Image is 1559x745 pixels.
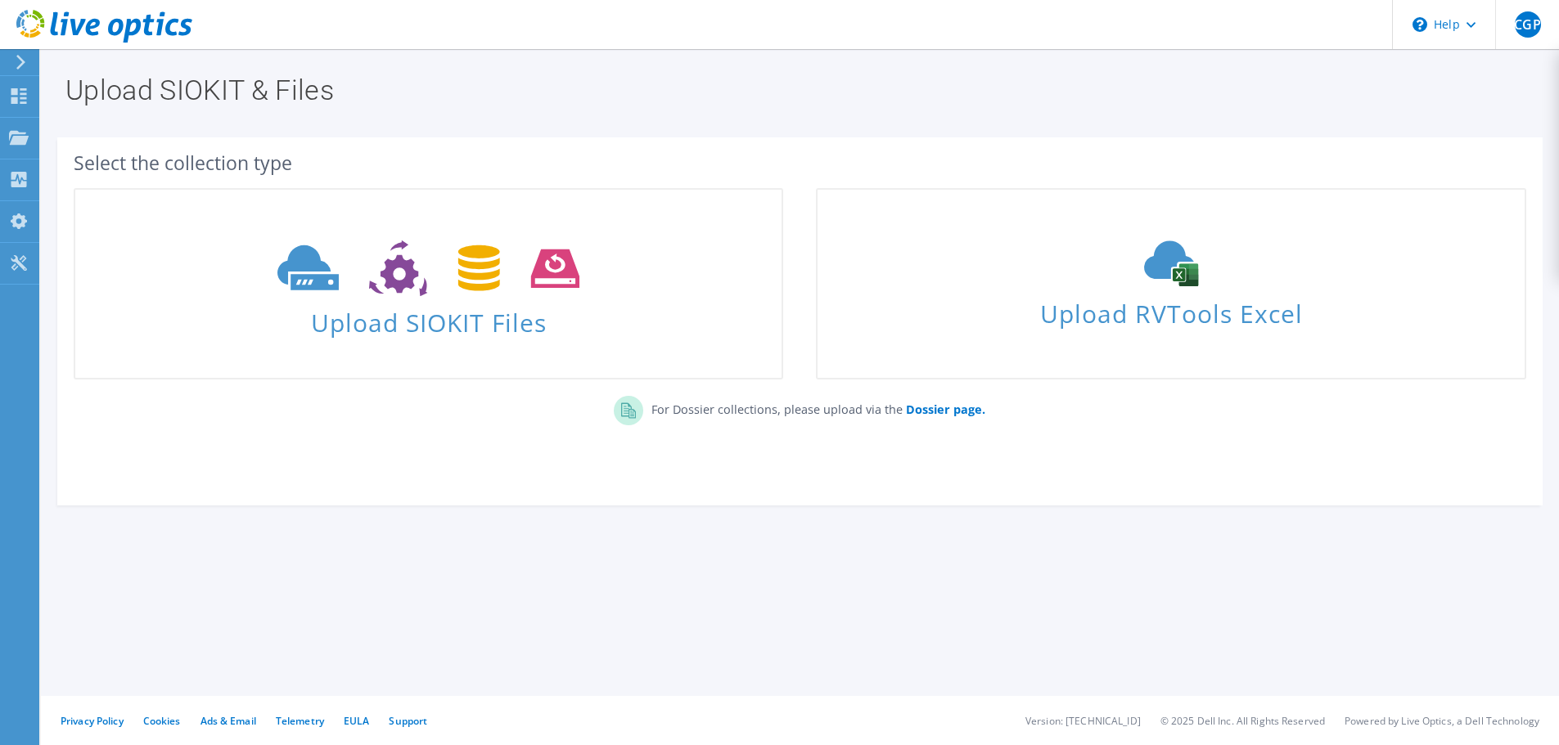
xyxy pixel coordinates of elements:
[74,154,1526,172] div: Select the collection type
[1160,714,1325,728] li: © 2025 Dell Inc. All Rights Reserved
[816,188,1525,379] a: Upload RVTools Excel
[818,292,1524,327] span: Upload RVTools Excel
[276,714,324,728] a: Telemetry
[903,402,985,417] a: Dossier page.
[65,76,1526,104] h1: Upload SIOKIT & Files
[1413,17,1427,32] svg: \n
[1025,714,1141,728] li: Version: [TECHNICAL_ID]
[143,714,181,728] a: Cookies
[1515,11,1541,38] span: CGP
[61,714,124,728] a: Privacy Policy
[389,714,427,728] a: Support
[344,714,369,728] a: EULA
[906,402,985,417] b: Dossier page.
[75,300,782,335] span: Upload SIOKIT Files
[643,396,985,419] p: For Dossier collections, please upload via the
[74,188,783,379] a: Upload SIOKIT Files
[201,714,256,728] a: Ads & Email
[1345,714,1539,728] li: Powered by Live Optics, a Dell Technology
